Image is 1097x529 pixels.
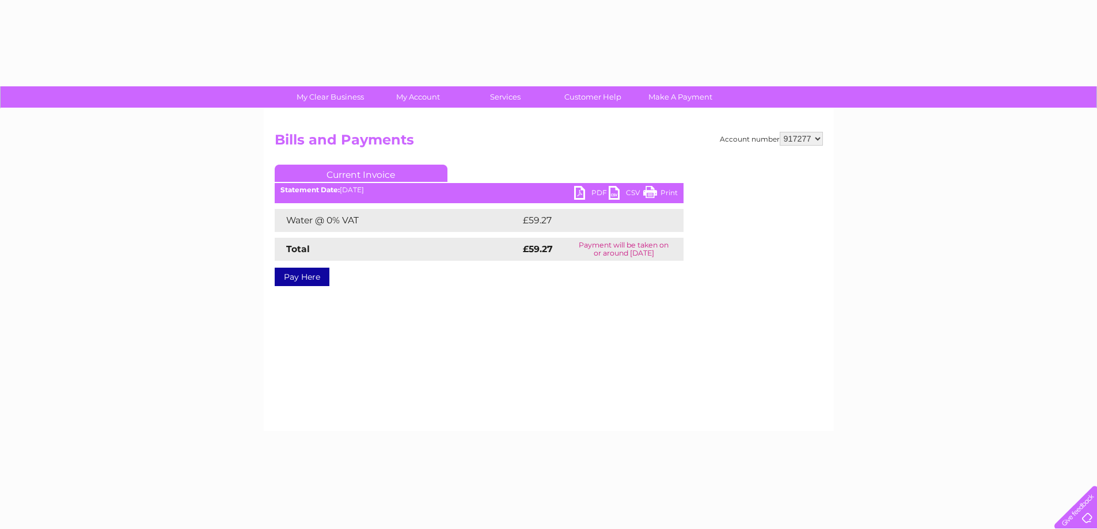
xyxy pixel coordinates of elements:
strong: Total [286,243,310,254]
a: Make A Payment [633,86,728,108]
h2: Bills and Payments [275,132,823,154]
a: PDF [574,186,609,203]
a: My Clear Business [283,86,378,108]
a: CSV [609,186,643,203]
td: £59.27 [520,209,660,232]
a: Pay Here [275,268,329,286]
td: Water @ 0% VAT [275,209,520,232]
a: Current Invoice [275,165,447,182]
div: [DATE] [275,186,684,194]
a: Customer Help [545,86,640,108]
strong: £59.27 [523,243,553,254]
a: Services [458,86,553,108]
b: Statement Date: [280,185,340,194]
a: Print [643,186,678,203]
a: My Account [370,86,465,108]
td: Payment will be taken on or around [DATE] [564,238,684,261]
div: Account number [720,132,823,146]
